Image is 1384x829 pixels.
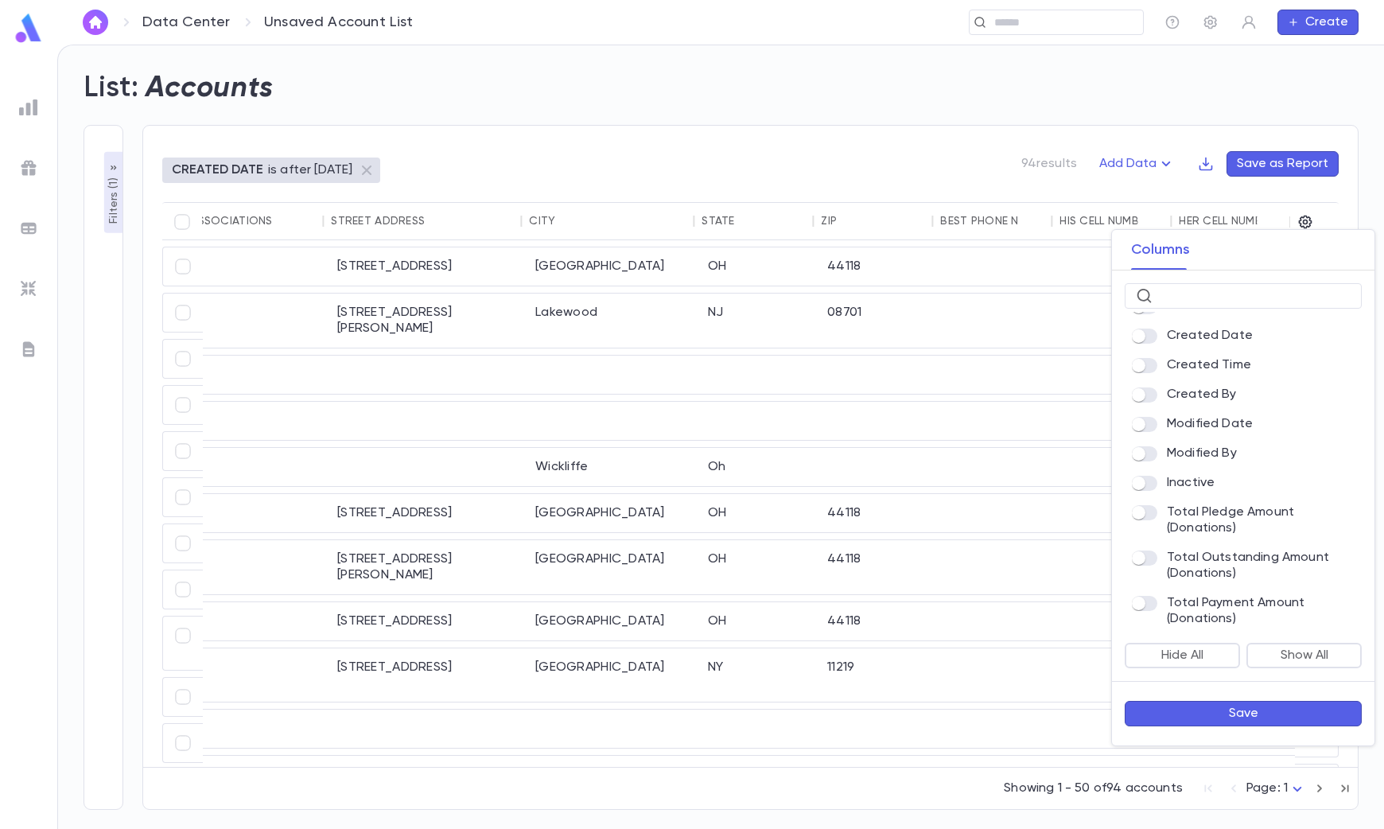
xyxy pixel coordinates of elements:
p: Total Pledge Amount (Donations) [1167,504,1355,536]
button: Hide All [1125,643,1240,668]
button: Columns [1131,230,1190,270]
button: Save [1125,701,1362,726]
p: Total Outstanding Amount (Donations) [1167,550,1355,582]
p: Inactive [1167,475,1215,491]
p: Created By [1167,387,1237,403]
p: Total Payment Amount (Donations) [1167,595,1355,627]
p: Created Time [1167,357,1251,373]
button: Show All [1246,643,1362,668]
p: Modified By [1167,446,1237,461]
p: Modified Date [1167,416,1253,432]
p: Created Date [1167,328,1253,344]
